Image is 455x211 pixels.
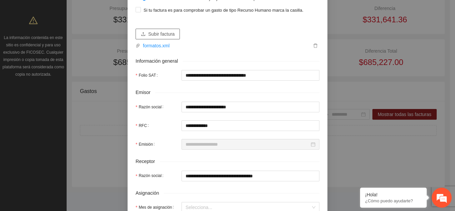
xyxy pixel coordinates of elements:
[39,68,92,135] span: Estamos en línea.
[136,102,166,112] label: Razón social:
[109,3,125,19] div: Minimizar ventana de chat en vivo
[136,31,180,37] span: uploadSubir factura
[148,30,175,38] span: Subir factura
[136,43,140,48] span: paper-clip
[365,198,422,203] p: ¿Cómo puedo ayudarte?
[140,42,311,49] a: formatos.xml
[136,189,164,197] span: Asignación
[141,32,146,37] span: upload
[136,29,180,39] button: uploadSubir factura
[3,140,127,164] textarea: Escriba su mensaje y pulse “Intro”
[365,192,422,197] div: ¡Hola!
[136,139,157,150] label: Emisión:
[186,141,309,148] input: Emisión:
[141,7,306,14] span: Si tu factura es para comprobar un gasto de tipo Recurso Humano marca la casilla.
[136,171,166,181] label: Razón social:
[182,70,319,81] input: Folio SAT:
[182,120,319,131] input: RFC:
[136,70,161,81] label: Folio SAT:
[182,171,319,181] input: Razón social:
[35,34,112,43] div: Chatee con nosotros ahora
[312,43,319,48] span: delete
[136,57,183,65] span: Información general
[136,89,155,96] span: Emisor
[136,120,151,131] label: RFC:
[136,158,160,165] span: Receptor
[311,42,319,49] button: delete
[182,102,319,112] input: Razón social:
